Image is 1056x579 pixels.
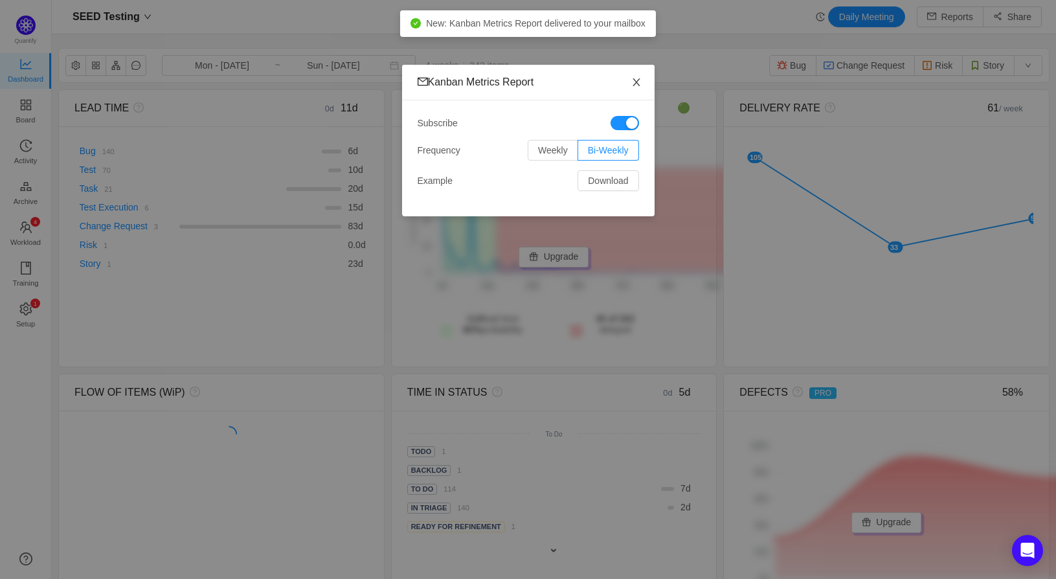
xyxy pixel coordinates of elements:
[410,18,421,28] i: icon: check-circle
[631,77,642,87] i: icon: close
[418,174,453,188] span: Example
[418,117,458,130] span: Subscribe
[426,18,646,28] span: New: Kanban Metrics Report delivered to your mailbox
[538,145,568,155] span: Weekly
[1012,535,1043,566] div: Open Intercom Messenger
[588,145,629,155] span: Bi-Weekly
[578,170,638,191] button: Download
[418,76,534,87] span: Kanban Metrics Report
[418,144,460,157] span: Frequency
[618,65,655,101] button: Close
[418,76,428,87] i: icon: mail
